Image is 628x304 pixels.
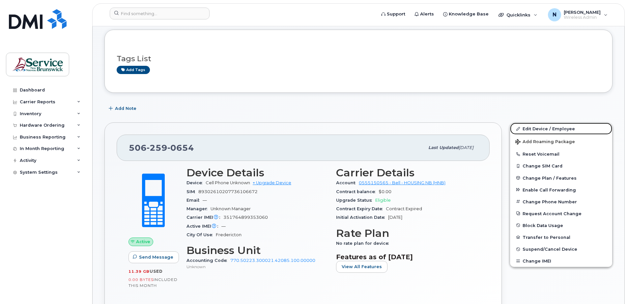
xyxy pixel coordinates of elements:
span: Account [336,180,359,185]
button: Add Note [104,103,142,114]
a: Support [377,8,410,21]
h3: Carrier Details [336,167,478,179]
span: Send Message [139,254,173,260]
span: [DATE] [459,145,473,150]
a: Alerts [410,8,439,21]
span: Accounting Code [186,258,230,263]
button: Change Plan / Features [510,172,612,184]
span: used [150,269,163,274]
span: Device [186,180,206,185]
span: City Of Use [186,232,216,237]
a: 770.50223.300021.42085.100.00000 [230,258,315,263]
span: Fredericton [216,232,242,237]
h3: Device Details [186,167,328,179]
span: Active IMEI [186,224,221,229]
span: [DATE] [388,215,402,220]
button: Change Phone Number [510,196,612,208]
h3: Rate Plan [336,227,478,239]
span: [PERSON_NAME] [564,10,601,15]
span: Manager [186,206,211,211]
span: 351764899353060 [223,215,268,220]
span: Unknown Manager [211,206,251,211]
a: 0555150565 - Bell - HOUSING NB (HNB) [359,180,445,185]
span: Eligible [375,198,391,203]
button: Add Roaming Package [510,135,612,148]
button: Change IMEI [510,255,612,267]
p: Unknown [186,264,328,269]
span: Wireless Admin [564,15,601,20]
span: Last updated [428,145,459,150]
button: Change SIM Card [510,160,612,172]
span: Add Note [115,105,136,112]
span: Add Roaming Package [515,139,575,145]
span: 0654 [167,143,194,153]
a: + Upgrade Device [253,180,291,185]
span: Enable Call Forwarding [523,187,576,192]
span: Support [387,11,405,17]
span: Quicklinks [506,12,530,17]
h3: Features as of [DATE] [336,253,478,261]
span: Alerts [420,11,434,17]
span: N [553,11,557,19]
span: 506 [129,143,194,153]
span: View All Features [342,264,382,270]
div: Nicole Bianchi [543,8,612,21]
button: View All Features [336,261,387,273]
span: Contract Expiry Date [336,206,386,211]
span: Contract Expired [386,206,422,211]
span: Active [136,239,150,245]
button: Enable Call Forwarding [510,184,612,196]
span: SIM [186,189,198,194]
span: Suspend/Cancel Device [523,247,577,252]
span: 89302610207736106672 [198,189,258,194]
div: Quicklinks [494,8,542,21]
span: Email [186,198,203,203]
input: Find something... [110,8,210,19]
button: Send Message [128,251,179,263]
h3: Tags List [117,55,600,63]
button: Request Account Change [510,208,612,219]
button: Block Data Usage [510,219,612,231]
span: Upgrade Status [336,198,375,203]
a: Add tags [117,66,150,74]
span: 259 [147,143,167,153]
a: Knowledge Base [439,8,493,21]
span: Carrier IMEI [186,215,223,220]
span: — [221,224,226,229]
a: Edit Device / Employee [510,123,612,135]
span: Initial Activation Date [336,215,388,220]
span: — [203,198,207,203]
span: Knowledge Base [449,11,489,17]
span: No rate plan for device [336,241,392,246]
span: 0.00 Bytes [128,277,154,282]
button: Suspend/Cancel Device [510,243,612,255]
h3: Business Unit [186,244,328,256]
span: Contract balance [336,189,379,194]
button: Reset Voicemail [510,148,612,160]
button: Transfer to Personal [510,231,612,243]
span: 11.39 GB [128,269,150,274]
span: Cell Phone Unknown [206,180,250,185]
span: Change Plan / Features [523,175,577,180]
span: $0.00 [379,189,391,194]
